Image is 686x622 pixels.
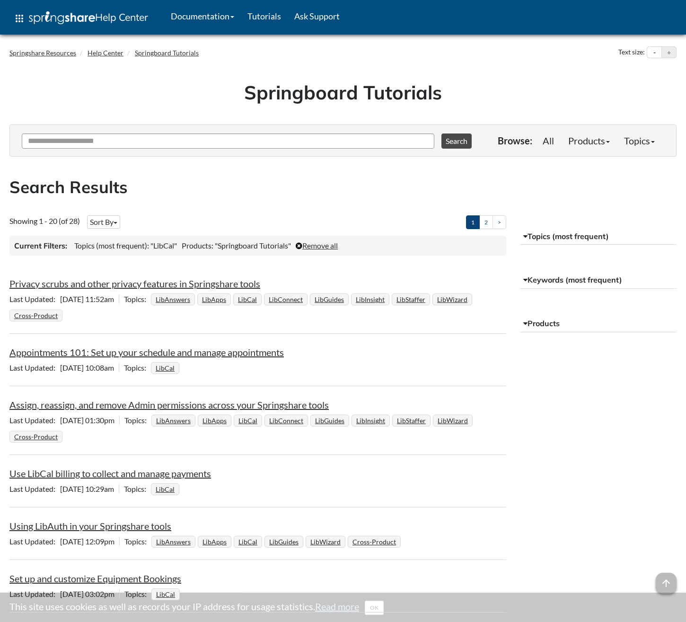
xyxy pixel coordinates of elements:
a: LibWizard [436,414,469,427]
a: LibGuides [268,535,300,549]
ul: Topics [151,537,403,546]
a: LibWizard [436,293,469,306]
a: LibApps [201,293,228,306]
a: Help Center [88,49,123,57]
button: Sort By [87,215,120,229]
a: Cross-Product [13,309,59,322]
h3: Current Filters [14,240,67,251]
span: Showing 1 - 20 (of 28) [9,216,80,225]
span: Topics [124,589,151,598]
a: LibCal [237,535,259,549]
a: LibWizard [309,535,342,549]
h2: Search Results [9,176,677,199]
a: > [493,215,506,229]
a: LibGuides [314,414,346,427]
a: Using LibAuth in your Springshare tools [9,520,171,532]
span: Topics (most frequent): [74,241,149,250]
span: Products: [182,241,213,250]
span: Topics [124,416,151,425]
span: Topics [124,294,151,303]
a: LibCal [237,414,259,427]
a: LibApps [201,414,228,427]
span: apps [14,13,25,24]
a: LibConnect [267,293,304,306]
ul: Topics [151,363,182,372]
span: Last Updated [9,589,60,598]
span: Last Updated [9,416,60,425]
a: Documentation [164,4,241,28]
span: [DATE] 01:30pm [9,416,119,425]
a: arrow_upward [656,574,677,585]
a: Tutorials [241,4,288,28]
a: LibApps [201,535,228,549]
button: Topics (most frequent) [520,228,677,245]
a: Topics [617,131,662,150]
a: Cross-Product [13,430,59,444]
span: Last Updated [9,294,60,303]
button: Decrease text size [647,47,661,58]
a: Set up and customize Equipment Bookings [9,573,181,584]
ul: Topics [9,294,475,320]
a: LibStaffer [395,293,427,306]
span: "Springboard Tutorials" [215,241,291,250]
span: [DATE] 10:08am [9,363,119,372]
span: [DATE] 12:09pm [9,537,119,546]
a: 1 [466,215,480,229]
h1: Springboard Tutorials [17,79,669,106]
ul: Pagination of search results [466,215,506,229]
a: Cross-Product [351,535,397,549]
a: LibAnswers [154,293,192,306]
a: LibCal [237,293,258,306]
ul: Topics [151,589,182,598]
a: Springboard Tutorials [135,49,199,57]
a: LibStaffer [396,414,427,427]
span: Help Center [95,11,148,23]
ul: Topics [151,484,182,493]
a: LibInsight [355,414,387,427]
span: Topics [124,484,151,493]
span: Last Updated [9,537,60,546]
button: Increase text size [662,47,676,58]
a: Use LibCal billing to collect and manage payments [9,468,211,479]
div: Text size: [616,46,647,59]
a: Privacy scrubs and other privacy features in Springshare tools [9,278,260,289]
a: LibCal [154,482,176,496]
span: Last Updated [9,363,60,372]
a: Remove all [296,241,338,250]
span: [DATE] 03:02pm [9,589,119,598]
a: LibAnswers [155,414,192,427]
a: LibConnect [268,414,305,427]
span: Last Updated [9,484,60,493]
p: Browse: [498,134,532,147]
span: Topics [124,363,151,372]
span: "LibCal" [150,241,177,250]
a: LibCal [154,361,176,375]
a: LibGuides [313,293,345,306]
button: Search [441,133,472,149]
span: [DATE] 10:29am [9,484,119,493]
a: Assign, reassign, and remove Admin permissions across your Springshare tools [9,399,329,410]
a: LibAnswers [155,535,192,549]
span: Topics [124,537,151,546]
a: apps Help Center [7,4,155,33]
a: LibInsight [354,293,386,306]
a: Springshare Resources [9,49,76,57]
img: Springshare [29,11,95,24]
button: Products [520,315,677,332]
a: All [536,131,561,150]
a: Products [561,131,617,150]
span: arrow_upward [656,573,677,594]
a: Ask Support [288,4,346,28]
span: [DATE] 11:52am [9,294,119,303]
a: 2 [479,215,493,229]
a: Appointments 101: Set up your schedule and manage appointments [9,347,284,358]
button: Keywords (most frequent) [520,272,677,289]
ul: Topics [9,416,475,441]
a: LibCal [155,587,176,601]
